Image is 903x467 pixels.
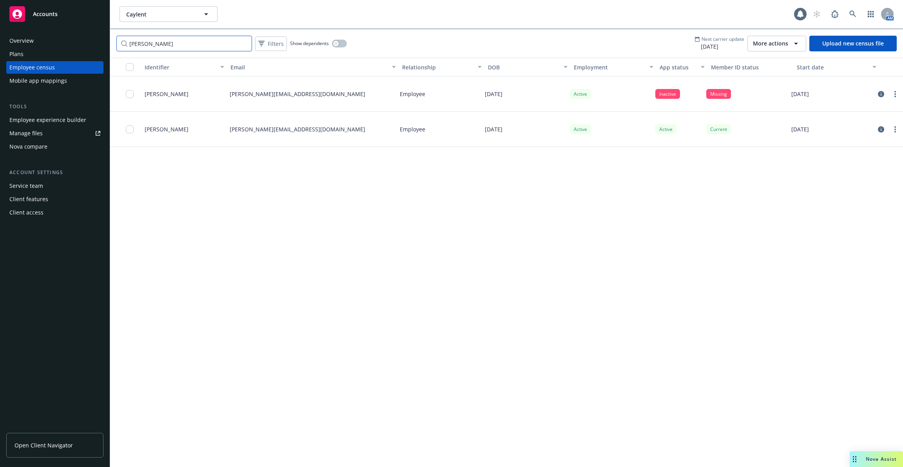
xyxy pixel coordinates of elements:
a: Employee experience builder [6,114,103,126]
p: Employee [400,125,425,133]
button: Start date [794,58,879,76]
div: Nova compare [9,140,47,153]
a: Report a Bug [827,6,843,22]
button: More actions [747,36,806,51]
span: Filters [257,38,285,49]
button: Member ID status [708,58,794,76]
button: Identifier [141,58,227,76]
button: Caylent [120,6,218,22]
div: Active [570,124,591,134]
div: Service team [9,180,43,192]
span: More actions [753,40,788,47]
input: Toggle Row Selected [126,125,134,133]
span: Nova Assist [866,456,897,462]
span: [PERSON_NAME] [145,90,189,98]
p: [DATE] [791,125,809,133]
div: Current [706,124,731,134]
a: Accounts [6,3,103,25]
a: more [890,89,900,99]
input: Toggle Row Selected [126,90,134,98]
a: Service team [6,180,103,192]
input: Select all [126,63,134,71]
button: Employment [571,58,656,76]
p: [DATE] [791,90,809,98]
div: Overview [9,35,34,47]
div: Tools [6,103,103,111]
a: Search [845,6,861,22]
div: Relationship [402,63,473,71]
span: Accounts [33,11,58,17]
button: DOB [485,58,571,76]
a: Plans [6,48,103,60]
a: Overview [6,35,103,47]
a: Client features [6,193,103,205]
a: circleInformation [876,125,886,134]
div: Identifier [145,63,216,71]
div: Member ID status [711,63,791,71]
a: Mobile app mappings [6,75,103,87]
button: App status [656,58,708,76]
div: Drag to move [850,451,859,467]
p: [PERSON_NAME][EMAIL_ADDRESS][DOMAIN_NAME] [230,90,365,98]
div: Plans [9,48,24,60]
span: [DATE] [694,42,744,51]
div: App status [660,63,696,71]
p: [DATE] [485,90,502,98]
a: Client access [6,206,103,219]
a: Upload new census file [809,36,897,51]
button: Relationship [399,58,485,76]
input: Filter by keyword... [116,36,252,51]
a: Switch app [863,6,879,22]
div: Client access [9,206,44,219]
div: Missing [706,89,731,99]
div: Start date [797,63,868,71]
a: more [890,125,900,134]
p: Employee [400,90,425,98]
button: Filters [255,36,287,51]
span: [PERSON_NAME] [145,125,189,133]
span: Open Client Navigator [15,441,73,449]
div: Email [230,63,387,71]
button: Nova Assist [850,451,903,467]
div: Employment [574,63,645,71]
button: Email [227,58,399,76]
span: Filters [268,40,284,48]
span: Show dependents [290,40,329,47]
span: Caylent [126,10,194,18]
div: Employee census [9,61,55,74]
span: Next carrier update [702,36,744,42]
a: circleInformation [876,89,886,99]
a: Start snowing [809,6,825,22]
div: Employee experience builder [9,114,86,126]
p: [PERSON_NAME][EMAIL_ADDRESS][DOMAIN_NAME] [230,125,365,133]
div: Active [655,124,676,134]
div: DOB [488,63,559,71]
div: Manage files [9,127,43,140]
a: Manage files [6,127,103,140]
a: Nova compare [6,140,103,153]
div: Mobile app mappings [9,75,67,87]
a: Employee census [6,61,103,74]
p: [DATE] [485,125,502,133]
div: Active [570,89,591,99]
div: Account settings [6,169,103,176]
div: Inactive [655,89,680,99]
div: Client features [9,193,48,205]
